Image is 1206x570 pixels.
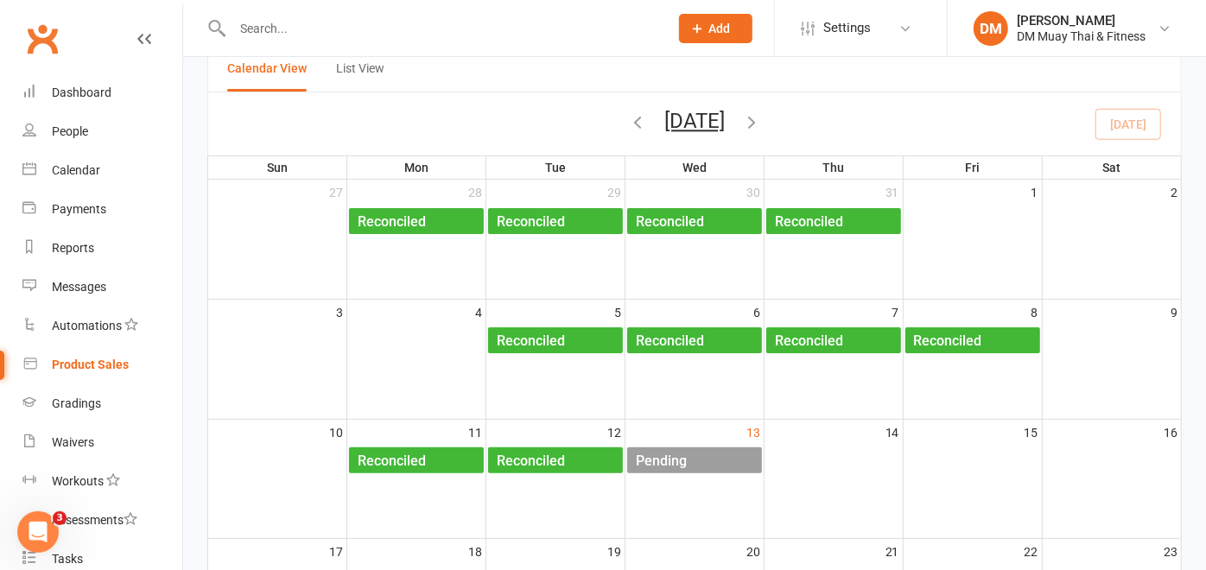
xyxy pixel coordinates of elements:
div: Reconciled [496,208,566,236]
a: Waivers [22,423,182,462]
a: Fri [962,156,983,179]
a: 29 [604,180,625,206]
a: 17 [326,539,346,565]
a: 22 [1021,539,1042,565]
a: Sat [1099,156,1124,179]
a: 28 [465,180,486,206]
div: Reconciled [496,327,566,355]
a: People [22,112,182,151]
div: [PERSON_NAME] [1017,13,1146,28]
a: 20 [743,539,764,565]
div: Waivers [52,435,94,449]
a: 15 [1021,420,1042,446]
div: Assessments [52,513,137,527]
a: 13 [743,420,764,446]
div: Automations [52,319,122,332]
a: 27 [326,180,346,206]
button: Add [679,14,752,43]
a: Tue [542,156,569,179]
a: 7 [889,300,903,326]
a: 10 [326,420,346,446]
a: Gradings [22,384,182,423]
div: Payments [52,202,106,216]
span: Settings [823,9,871,47]
a: 31 [882,180,903,206]
a: 2 [1167,180,1181,206]
a: Workouts [22,462,182,501]
div: Calendar [52,163,100,177]
a: 5 [611,300,625,326]
button: Calendar View [227,47,307,92]
button: [DATE] [664,109,725,133]
a: Automations [22,307,182,345]
a: 11 [465,420,486,446]
a: Clubworx [21,17,64,60]
a: 1 [1028,180,1042,206]
a: 8 [1028,300,1042,326]
a: 16 [1160,420,1181,446]
a: Messages [22,268,182,307]
div: Tasks [52,552,83,566]
a: 3 [333,300,346,326]
div: Reconciled [357,208,427,236]
a: 18 [465,539,486,565]
div: Reconciled [496,447,566,475]
span: Add [709,22,731,35]
div: DM [974,11,1008,46]
div: Product Sales [52,358,129,371]
a: Assessments [22,501,182,540]
a: Dashboard [22,73,182,112]
div: Reconciled [635,327,705,355]
div: People [52,124,88,138]
div: Reconciled [357,447,427,475]
div: Dashboard [52,85,111,99]
div: Messages [52,280,106,294]
a: Mon [401,156,432,179]
div: Reconciled [774,208,844,236]
a: Payments [22,190,182,229]
a: Product Sales [22,345,182,384]
a: 6 [750,300,764,326]
a: 12 [604,420,625,446]
div: DM Muay Thai & Fitness [1017,28,1146,44]
div: Gradings [52,396,101,410]
div: Reconciled [635,208,705,236]
div: Pending [635,447,688,475]
a: 30 [743,180,764,206]
span: 3 [53,511,67,525]
a: Sun [263,156,291,179]
div: Reconciled [913,327,983,355]
div: Reports [52,241,94,255]
iframe: Intercom live chat [17,511,59,553]
a: 21 [882,539,903,565]
a: Thu [819,156,847,179]
input: Search... [227,16,657,41]
div: Workouts [52,474,104,488]
a: 19 [604,539,625,565]
div: Reconciled [774,327,844,355]
a: Wed [679,156,710,179]
a: Calendar [22,151,182,190]
a: Reports [22,229,182,268]
button: List View [336,47,384,92]
a: 4 [472,300,486,326]
a: 14 [882,420,903,446]
a: 23 [1160,539,1181,565]
a: 9 [1167,300,1181,326]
